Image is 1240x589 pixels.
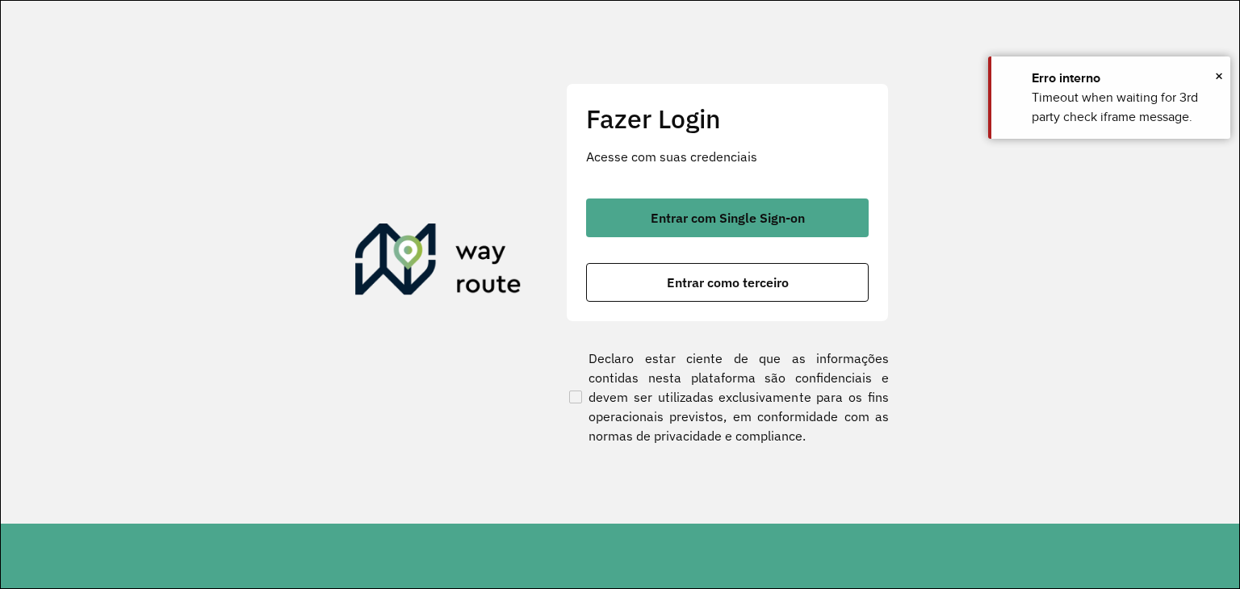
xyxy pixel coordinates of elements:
span: Entrar como terceiro [667,276,789,289]
button: button [586,198,869,237]
span: Entrar com Single Sign-on [651,211,805,224]
label: Declaro estar ciente de que as informações contidas nesta plataforma são confidenciais e devem se... [566,349,889,445]
button: button [586,263,869,302]
img: Roteirizador AmbevTech [355,223,522,301]
h2: Fazer Login [586,103,869,134]
p: Acesse com suas credenciais [586,147,869,166]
